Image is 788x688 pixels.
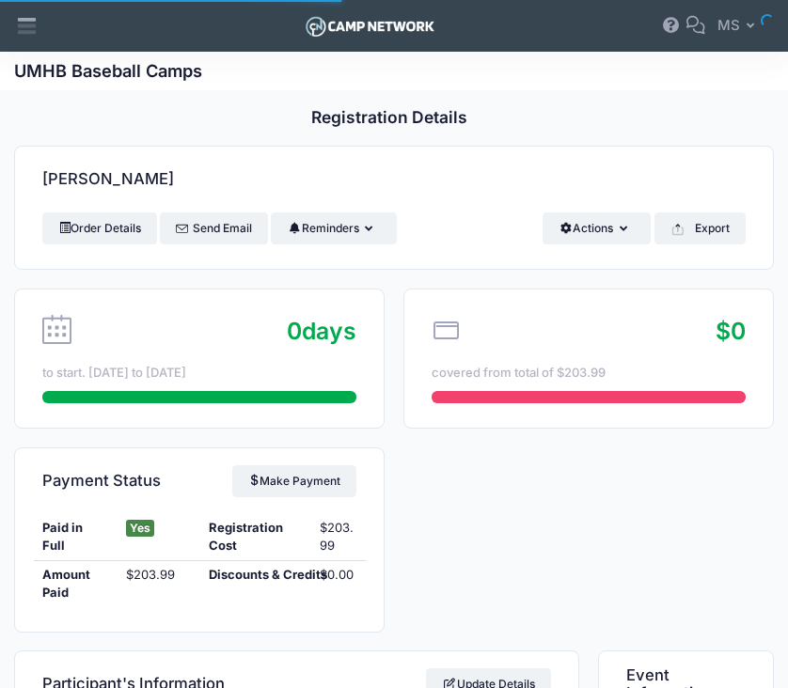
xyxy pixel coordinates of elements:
h4: Payment Status [42,454,161,508]
button: Reminders [271,212,396,244]
div: Registration Cost [199,519,310,555]
div: Show aside menu [8,5,46,48]
a: Order Details [42,212,157,244]
span: MS [717,15,740,36]
div: covered from total of $203.99 [432,364,746,383]
div: days [287,314,356,349]
a: Make Payment [232,465,357,497]
img: Logo [303,12,437,40]
a: Send Email [160,212,268,244]
h1: Registration Details [311,108,467,128]
span: 0 [287,317,302,345]
button: MS [705,5,774,48]
div: $203.99 [117,566,199,602]
h1: UMHB Baseball Camps [14,61,202,82]
div: Discounts & Credits [199,566,310,602]
button: Export [654,212,746,244]
span: $0 [716,317,746,345]
div: $203.99 [310,519,366,555]
span: Yes [126,520,154,537]
div: Paid in Full [34,519,117,555]
div: $0.00 [310,566,366,602]
button: Actions [543,212,651,244]
div: to start. [DATE] to [DATE] [42,364,356,383]
h4: [PERSON_NAME] [42,152,174,206]
div: Amount Paid [34,566,117,602]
